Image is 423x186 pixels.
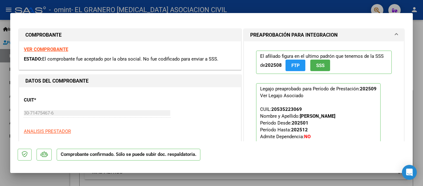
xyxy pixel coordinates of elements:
[256,83,381,150] p: Legajo preaprobado para Período de Prestación:
[300,113,335,119] strong: [PERSON_NAME]
[286,60,305,71] button: FTP
[316,63,325,68] span: SSS
[286,141,295,146] strong: MRII
[250,31,338,39] h1: PREAPROBACIÓN PARA INTEGRACION
[304,134,311,139] strong: NO
[57,149,200,161] p: Comprobante confirmado. Sólo se puede subir doc. respaldatoria.
[244,29,404,41] mat-expansion-panel-header: PREAPROBACIÓN PARA INTEGRACION
[292,120,308,126] strong: 202501
[24,140,236,147] p: EL GRANERO EQUINOTERAPIA ASOCIACION CIVIL
[244,41,404,164] div: PREAPROBACIÓN PARA INTEGRACION
[25,32,62,38] strong: COMPROBANTE
[42,56,218,62] span: El comprobante fue aceptado por la obra social. No fue codificado para enviar a SSS.
[24,129,71,134] span: ANALISIS PRESTADOR
[291,63,300,68] span: FTP
[256,51,392,74] p: El afiliado figura en el ultimo padrón que tenemos de la SSS de
[265,62,282,68] strong: 202508
[24,56,42,62] span: ESTADO:
[271,106,302,113] div: 20535223069
[24,47,68,52] a: VER COMPROBANTE
[25,78,89,84] strong: DATOS DEL COMPROBANTE
[260,92,303,99] div: Ver Legajo Asociado
[360,86,377,92] strong: 202509
[310,60,330,71] button: SSS
[402,165,417,180] div: Open Intercom Messenger
[260,107,335,146] span: CUIL: Nombre y Apellido: Período Desde: Período Hasta: Admite Dependencia:
[24,97,88,104] p: CUIT
[260,141,295,146] span: Comentario:
[291,127,308,133] strong: 202512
